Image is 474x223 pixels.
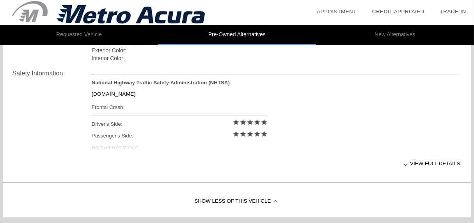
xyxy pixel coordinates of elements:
a: Trade-In [440,9,466,14]
i: star [240,130,247,137]
li: Pre-Owned Alternatives [158,25,316,45]
div: Safety Information [12,69,92,78]
i: star [261,119,268,126]
i: star [254,130,261,137]
i: star [240,119,247,126]
div: Frontal Crash [92,102,268,112]
div: Passenger's Side: [92,130,268,142]
i: star [247,119,254,126]
strong: National Highway Traffic Safety Administration (NHTSA) [92,80,230,86]
div: View full details [92,154,460,173]
a: Appointment [317,9,357,14]
div: Show Less of this Vehicle [3,186,471,217]
i: star [254,119,261,126]
i: star [233,119,240,126]
i: star [233,130,240,137]
a: Credit Approved [372,9,424,14]
div: Driver's Side: [92,118,268,130]
i: star [247,130,254,137]
div: Interior Color: [92,54,460,62]
li: New Alternatives [316,25,474,45]
i: star [261,130,268,137]
a: [DOMAIN_NAME] [92,91,136,97]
